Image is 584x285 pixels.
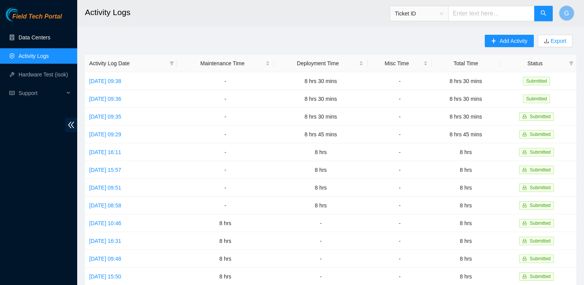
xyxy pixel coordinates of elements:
span: filter [169,61,174,66]
span: lock [522,274,527,279]
td: 8 hrs [432,214,500,232]
span: Submitted [530,114,550,119]
a: Hardware Test (isok) [19,71,68,78]
span: lock [522,132,527,137]
span: plus [491,38,496,44]
span: filter [567,58,575,69]
td: - [367,232,432,250]
button: search [534,6,553,21]
td: 8 hrs [274,143,368,161]
span: Activity Log Date [89,59,166,68]
span: download [544,38,549,44]
td: 8 hrs [177,214,274,232]
span: lock [522,114,527,119]
span: lock [522,203,527,208]
td: - [274,214,368,232]
td: - [177,143,274,161]
a: Akamai TechnologiesField Tech Portal [6,14,62,24]
button: downloadExport [538,35,572,47]
td: - [367,214,432,232]
a: [DATE] 09:29 [89,131,121,137]
td: - [367,143,432,161]
button: plusAdd Activity [485,35,533,47]
a: [DATE] 09:38 [89,78,121,84]
span: Submitted [523,77,550,85]
span: filter [569,61,574,66]
span: Submitted [530,149,550,155]
td: - [367,108,432,126]
td: 8 hrs [432,179,500,197]
a: Export [549,38,566,44]
td: - [177,197,274,214]
span: Submitted [530,203,550,208]
td: - [367,161,432,179]
button: G [559,5,574,21]
td: 8 hrs 30 mins [274,90,368,108]
a: [DATE] 08:58 [89,202,121,209]
td: - [367,72,432,90]
a: [DATE] 15:57 [89,167,121,173]
td: 8 hrs [274,197,368,214]
td: 8 hrs 30 mins [432,72,500,90]
span: search [540,10,547,17]
td: - [367,250,432,268]
td: 8 hrs [274,179,368,197]
span: lock [522,168,527,172]
span: read [9,90,15,96]
a: [DATE] 16:11 [89,149,121,155]
th: Total Time [432,55,500,72]
td: - [274,232,368,250]
span: lock [522,150,527,154]
span: Submitted [530,167,550,173]
a: [DATE] 09:36 [89,96,121,102]
td: - [367,126,432,143]
span: lock [522,256,527,261]
td: - [177,90,274,108]
a: [DATE] 09:35 [89,114,121,120]
td: 8 hrs 30 mins [432,108,500,126]
span: Submitted [530,132,550,137]
input: Enter text here... [448,6,535,21]
td: 8 hrs 30 mins [274,108,368,126]
span: lock [522,185,527,190]
td: 8 hrs [432,143,500,161]
td: 8 hrs 30 mins [274,72,368,90]
td: - [177,161,274,179]
td: - [177,179,274,197]
span: double-left [65,118,77,132]
a: Activity Logs [19,53,49,59]
a: [DATE] 09:51 [89,185,121,191]
span: filter [168,58,176,69]
a: Data Centers [19,34,50,41]
td: 8 hrs 45 mins [432,126,500,143]
td: 8 hrs [177,250,274,268]
td: - [367,179,432,197]
td: - [367,197,432,214]
span: lock [522,221,527,226]
span: Submitted [530,256,550,261]
a: [DATE] 15:50 [89,273,121,280]
span: Submitted [530,221,550,226]
span: Submitted [523,95,550,103]
span: Field Tech Portal [12,13,62,20]
span: Submitted [530,185,550,190]
span: lock [522,239,527,243]
span: Ticket ID [395,8,444,19]
img: Akamai Technologies [6,8,39,21]
span: Submitted [530,274,550,279]
td: 8 hrs 30 mins [432,90,500,108]
span: Status [504,59,566,68]
span: G [564,8,569,18]
a: [DATE] 16:31 [89,238,121,244]
td: - [177,126,274,143]
td: 8 hrs [432,197,500,214]
td: 8 hrs [432,232,500,250]
td: - [177,108,274,126]
td: 8 hrs [177,232,274,250]
span: Submitted [530,238,550,244]
td: 8 hrs [432,250,500,268]
a: [DATE] 09:48 [89,256,121,262]
td: - [177,72,274,90]
span: Add Activity [499,37,527,45]
a: [DATE] 10:46 [89,220,121,226]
